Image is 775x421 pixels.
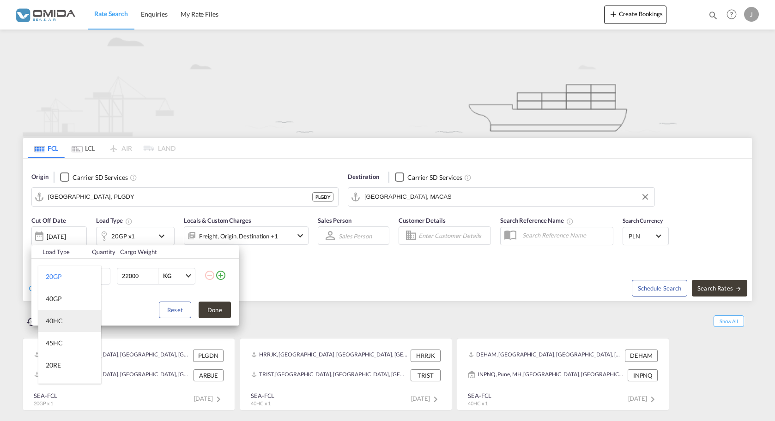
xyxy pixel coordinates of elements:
[46,316,63,326] div: 40HC
[46,361,61,370] div: 20RE
[46,338,63,348] div: 45HC
[46,272,62,281] div: 20GP
[46,383,61,392] div: 40RE
[46,294,62,303] div: 40GP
